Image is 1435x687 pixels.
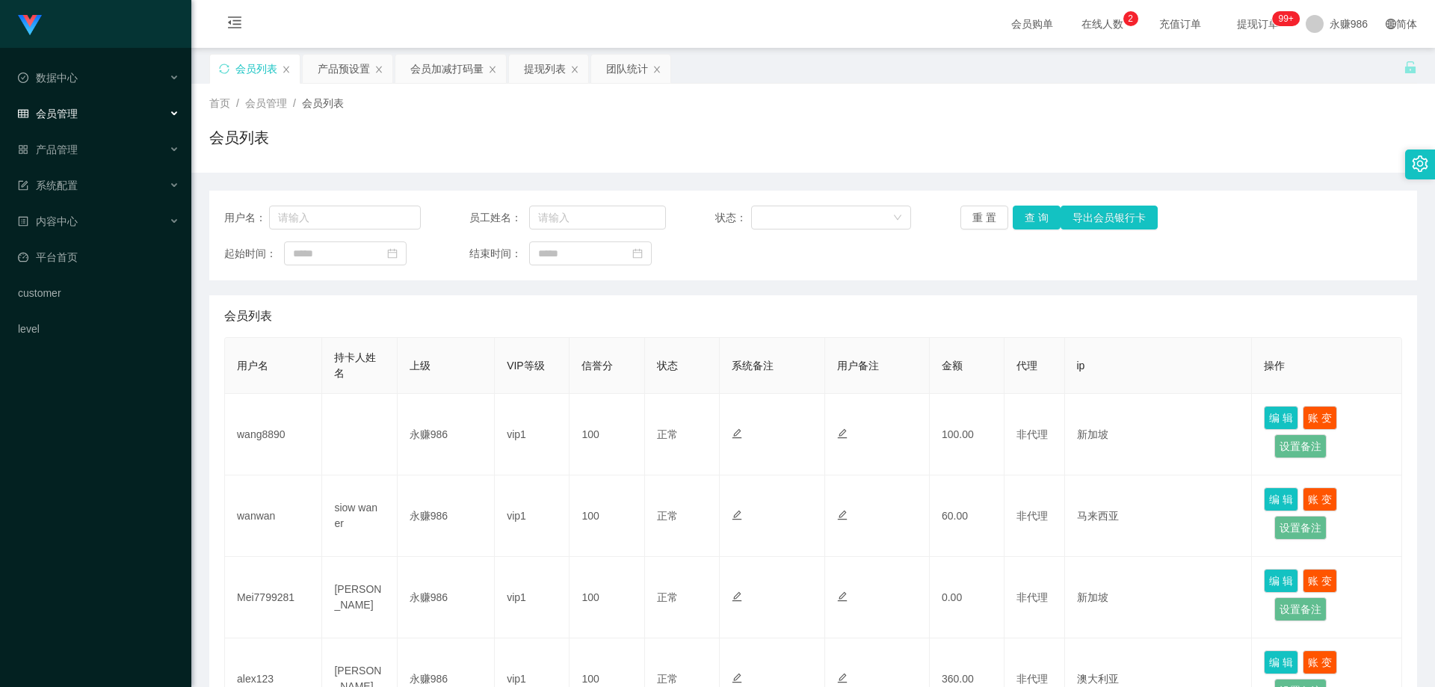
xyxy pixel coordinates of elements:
[398,557,495,638] td: 永赚986
[235,55,277,83] div: 会员列表
[224,210,269,226] span: 用户名：
[488,65,497,74] i: 图标: close
[398,475,495,557] td: 永赚986
[1412,155,1428,172] i: 图标: setting
[652,65,661,74] i: 图标: close
[293,97,296,109] span: /
[209,97,230,109] span: 首页
[18,215,78,227] span: 内容中心
[732,673,742,683] i: 图标: edit
[1386,19,1396,29] i: 图标: global
[334,351,376,379] span: 持卡人姓名
[524,55,566,83] div: 提现列表
[495,557,570,638] td: vip1
[960,206,1008,229] button: 重 置
[1065,394,1253,475] td: 新加坡
[1264,569,1298,593] button: 编 辑
[1272,11,1299,26] sup: 273
[410,55,484,83] div: 会员加减打码量
[1128,11,1133,26] p: 2
[495,394,570,475] td: vip1
[837,591,848,602] i: 图标: edit
[398,394,495,475] td: 永赚986
[1123,11,1138,26] sup: 2
[219,64,229,74] i: 图标: sync
[225,394,322,475] td: wang8890
[318,55,370,83] div: 产品预设置
[245,97,287,109] span: 会员管理
[282,65,291,74] i: 图标: close
[1061,206,1158,229] button: 导出会员银行卡
[374,65,383,74] i: 图标: close
[1074,19,1131,29] span: 在线人数
[837,428,848,439] i: 图标: edit
[1013,206,1061,229] button: 查 询
[225,475,322,557] td: wanwan
[657,360,678,372] span: 状态
[18,216,28,227] i: 图标: profile
[1303,569,1337,593] button: 账 变
[930,394,1004,475] td: 100.00
[302,97,344,109] span: 会员列表
[1065,475,1253,557] td: 马来西亚
[1303,650,1337,674] button: 账 变
[507,360,545,372] span: VIP等级
[18,108,28,119] i: 图标: table
[1274,597,1327,621] button: 设置备注
[18,180,28,191] i: 图标: form
[606,55,648,83] div: 团队统计
[715,210,752,226] span: 状态：
[18,278,179,308] a: customer
[322,557,397,638] td: [PERSON_NAME]
[18,108,78,120] span: 会员管理
[269,206,421,229] input: 请输入
[18,144,78,155] span: 产品管理
[18,144,28,155] i: 图标: appstore-o
[837,510,848,520] i: 图标: edit
[209,126,269,149] h1: 会员列表
[469,246,529,262] span: 结束时间：
[1016,510,1048,522] span: 非代理
[657,428,678,440] span: 正常
[236,97,239,109] span: /
[1404,61,1417,74] i: 图标: unlock
[837,360,879,372] span: 用户备注
[495,475,570,557] td: vip1
[469,210,529,226] span: 员工姓名：
[1016,591,1048,603] span: 非代理
[1274,516,1327,540] button: 设置备注
[1152,19,1209,29] span: 充值订单
[657,673,678,685] span: 正常
[570,394,644,475] td: 100
[930,557,1004,638] td: 0.00
[1303,487,1337,511] button: 账 变
[732,360,774,372] span: 系统备注
[570,65,579,74] i: 图标: close
[570,475,644,557] td: 100
[942,360,963,372] span: 金额
[1229,19,1286,29] span: 提现订单
[1016,360,1037,372] span: 代理
[322,475,397,557] td: siow wan er
[1264,650,1298,674] button: 编 辑
[581,360,613,372] span: 信誉分
[1264,360,1285,372] span: 操作
[237,360,268,372] span: 用户名
[225,557,322,638] td: Mei7799281
[18,73,28,83] i: 图标: check-circle-o
[1016,428,1048,440] span: 非代理
[1264,406,1298,430] button: 编 辑
[1274,434,1327,458] button: 设置备注
[387,248,398,259] i: 图标: calendar
[1016,673,1048,685] span: 非代理
[632,248,643,259] i: 图标: calendar
[209,1,260,49] i: 图标: menu-fold
[732,591,742,602] i: 图标: edit
[224,246,284,262] span: 起始时间：
[18,72,78,84] span: 数据中心
[1065,557,1253,638] td: 新加坡
[657,510,678,522] span: 正常
[1077,360,1085,372] span: ip
[410,360,430,372] span: 上级
[18,179,78,191] span: 系统配置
